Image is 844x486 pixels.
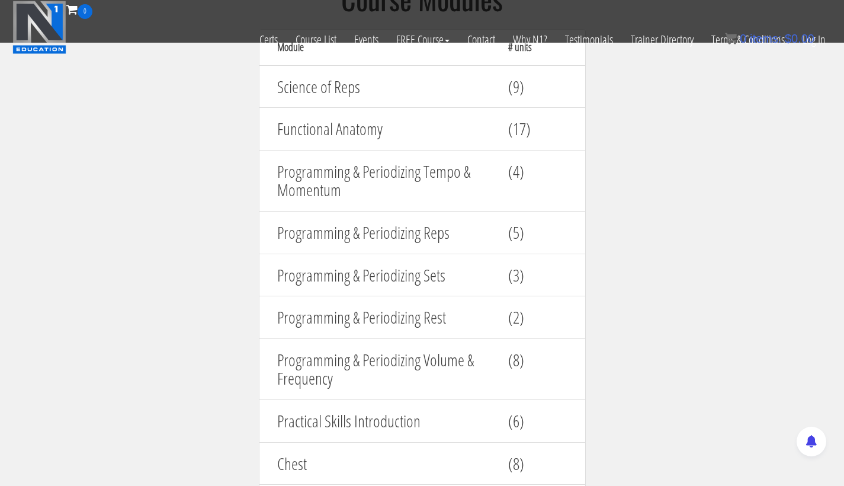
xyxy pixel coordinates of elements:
[277,78,490,96] h4: Science of Reps
[508,162,567,181] h4: (4)
[287,19,345,60] a: Course List
[251,19,287,60] a: Certs
[725,32,814,45] a: 0 items: $0.00
[277,455,490,473] h4: Chest
[785,32,791,45] span: $
[277,120,490,138] h4: Functional Anatomy
[725,33,737,44] img: icon11.png
[508,266,567,284] h4: (3)
[387,19,458,60] a: FREE Course
[12,1,66,54] img: n1-education
[66,1,92,17] a: 0
[504,19,556,60] a: Why N1?
[277,308,490,327] h4: Programming & Periodizing Rest
[508,78,567,96] h4: (9)
[508,412,567,430] h4: (6)
[277,223,490,242] h4: Programming & Periodizing Reps
[794,19,835,60] a: Log In
[740,32,746,45] span: 0
[508,308,567,327] h4: (2)
[508,223,567,242] h4: (5)
[508,120,567,138] h4: (17)
[277,162,490,199] h4: Programming & Periodizing Tempo & Momentum
[277,266,490,284] h4: Programming & Periodizing Sets
[345,19,387,60] a: Events
[556,19,622,60] a: Testimonials
[508,455,567,473] h4: (8)
[622,19,702,60] a: Trainer Directory
[508,351,567,369] h4: (8)
[458,19,504,60] a: Contact
[78,4,92,19] span: 0
[785,32,814,45] bdi: 0.00
[277,412,490,430] h4: Practical Skills Introduction
[750,32,781,45] span: items:
[277,351,490,388] h4: Programming & Periodizing Volume & Frequency
[702,19,794,60] a: Terms & Conditions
